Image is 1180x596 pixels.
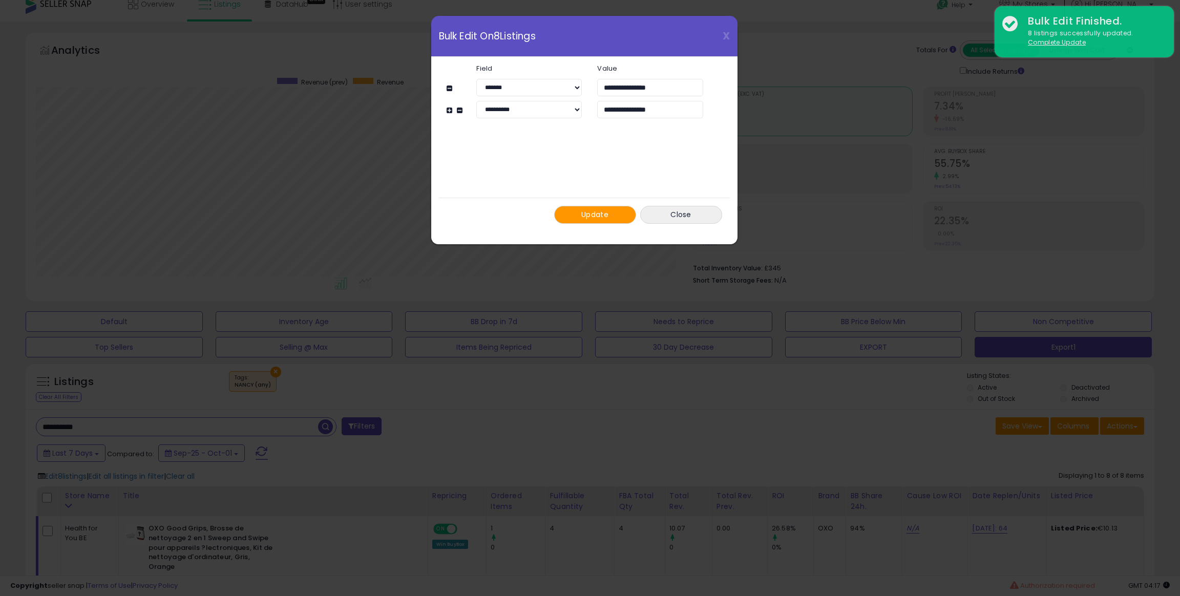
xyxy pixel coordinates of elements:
u: Complete Update [1028,38,1086,47]
label: Value [589,65,710,72]
div: Bulk Edit Finished. [1020,14,1166,29]
label: Field [469,65,589,72]
span: Bulk Edit On 8 Listings [439,31,536,41]
div: 8 listings successfully updated. [1020,29,1166,48]
span: Update [581,209,608,220]
span: X [723,29,730,43]
button: Close [640,206,722,224]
